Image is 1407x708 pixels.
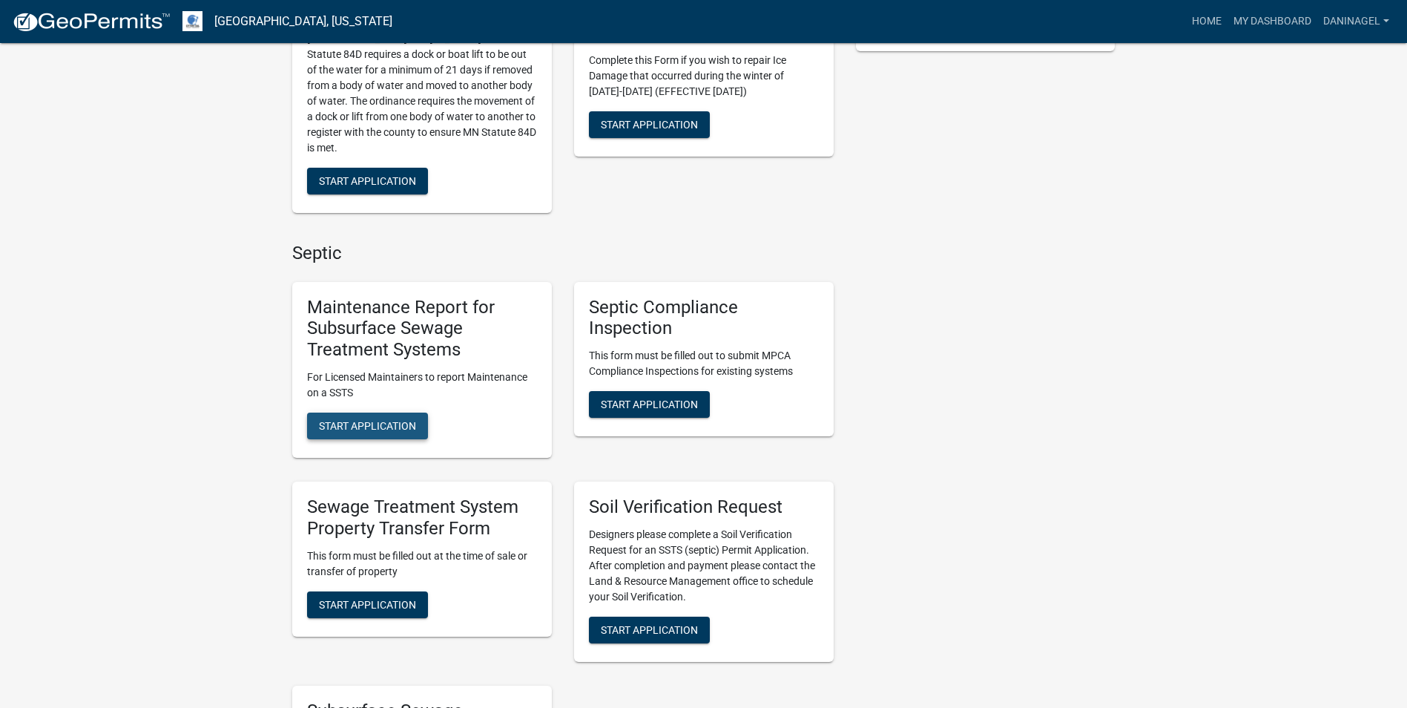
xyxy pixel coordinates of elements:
p: Complete this Form if you wish to repair Ice Damage that occurred during the winter of [DATE]-[DA... [589,53,819,99]
h4: Septic [292,243,834,264]
h5: Septic Compliance Inspection [589,297,819,340]
a: My Dashboard [1228,7,1317,36]
span: Start Application [319,420,416,432]
h5: Sewage Treatment System Property Transfer Form [307,496,537,540]
img: Otter Tail County, Minnesota [182,11,202,31]
span: Start Application [601,623,698,635]
p: Designers please complete a Soil Verification Request for an SSTS (septic) Permit Application. Af... [589,527,819,605]
button: Start Application [589,111,710,138]
p: For Licensed Maintainers to report Maintenance on a SSTS [307,370,537,401]
h5: Maintenance Report for Subsurface Sewage Treatment Systems [307,297,537,361]
span: Start Application [601,399,698,410]
button: Start Application [589,391,710,418]
button: Start Application [307,413,428,439]
span: Start Application [319,598,416,610]
p: This form must be filled out at the time of sale or transfer of property [307,548,537,580]
p: [GEOGRAPHIC_DATA] and [US_STATE] State Statute 84D requires a dock or boat lift to be out of the ... [307,31,537,156]
h5: Soil Verification Request [589,496,819,518]
p: This form must be filled out to submit MPCA Compliance Inspections for existing systems [589,348,819,379]
span: Start Application [601,118,698,130]
button: Start Application [307,591,428,618]
span: Start Application [319,174,416,186]
a: Home [1186,7,1228,36]
a: daninagel [1317,7,1395,36]
button: Start Application [307,168,428,194]
button: Start Application [589,617,710,643]
a: [GEOGRAPHIC_DATA], [US_STATE] [214,9,392,34]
